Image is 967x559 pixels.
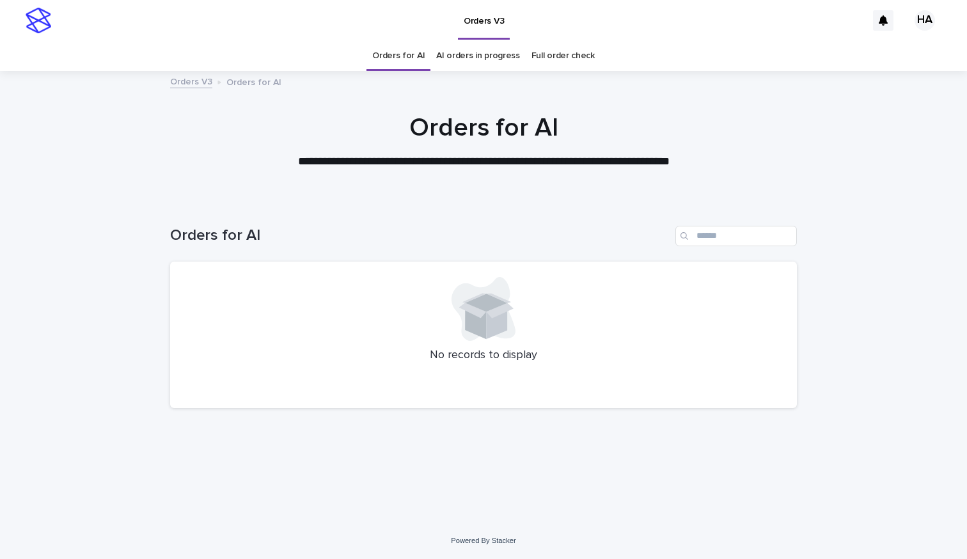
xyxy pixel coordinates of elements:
[226,74,281,88] p: Orders for AI
[170,113,797,143] h1: Orders for AI
[185,349,782,363] p: No records to display
[170,226,670,245] h1: Orders for AI
[675,226,797,246] input: Search
[170,74,212,88] a: Orders V3
[26,8,51,33] img: stacker-logo-s-only.png
[372,41,425,71] a: Orders for AI
[531,41,595,71] a: Full order check
[915,10,935,31] div: HA
[451,537,515,544] a: Powered By Stacker
[436,41,520,71] a: AI orders in progress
